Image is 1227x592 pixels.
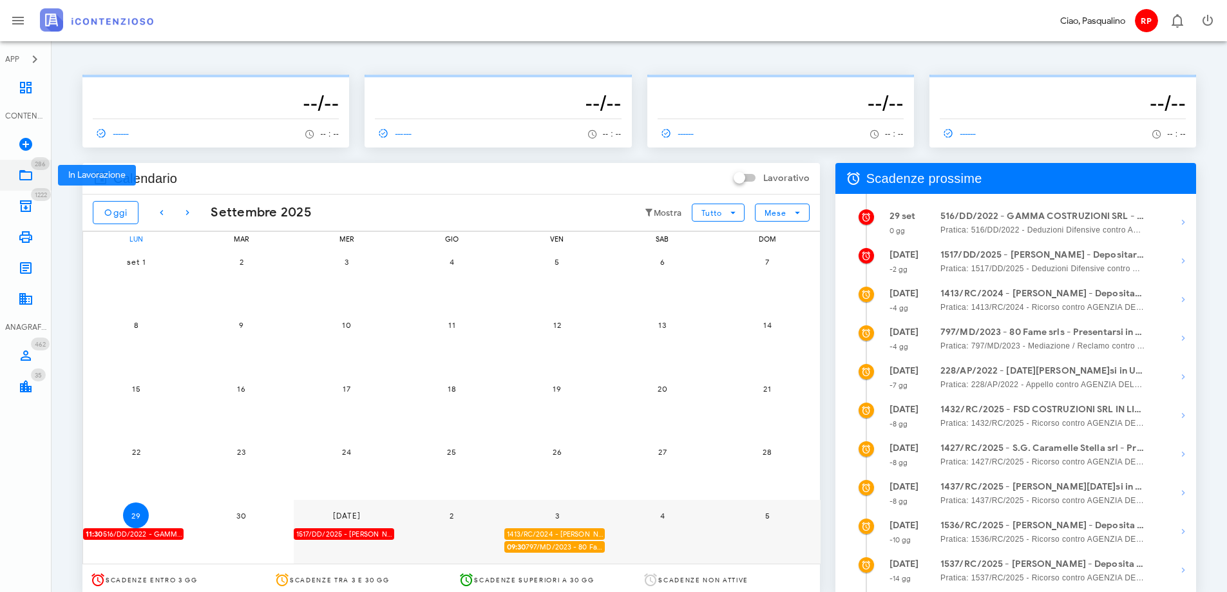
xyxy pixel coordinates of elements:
button: 10 [334,312,359,338]
span: Scadenze superiori a 30 gg [474,576,594,584]
strong: [DATE] [889,520,919,531]
button: 14 [754,312,780,338]
span: 14 [754,320,780,330]
button: 8 [123,312,149,338]
strong: [DATE] [889,481,919,492]
img: logo-text-2x.png [40,8,153,32]
h3: --/-- [375,90,621,116]
span: 516/DD/2022 - GAMMA COSTRUZIONI SRL - Presentarsi in Udienza [86,528,184,540]
div: CONTENZIOSO [5,110,46,122]
span: ------ [375,128,412,139]
span: 8 [123,320,149,330]
strong: 1536/RC/2025 - [PERSON_NAME] - Deposita la Costituzione in [GEOGRAPHIC_DATA] [940,519,1145,533]
h3: --/-- [658,90,904,116]
span: Scadenze non attive [658,576,748,584]
strong: [DATE] [889,249,919,260]
button: Mostra dettagli [1170,441,1196,467]
strong: 797/MD/2023 - 80 Fame srls - Presentarsi in Udienza [940,325,1145,339]
span: 3 [544,511,570,520]
small: -14 gg [889,574,911,583]
button: 19 [544,376,570,401]
span: 3 [334,257,359,267]
strong: 29 set [889,211,916,222]
span: ------ [93,128,130,139]
button: 4 [649,502,675,528]
span: -- : -- [1167,129,1186,138]
div: Settembre 2025 [200,203,312,222]
span: Distintivo [31,157,50,170]
span: Pratica: 1437/RC/2025 - Ricorso contro AGENZIA DELLE ENTRATE - RISCOSSIONE (Udienza) [940,494,1145,507]
span: -- : -- [885,129,904,138]
span: 9 [229,320,254,330]
span: 28 [754,447,780,457]
strong: 1432/RC/2025 - FSD COSTRUZIONI SRL IN LIQUIDAZIONE - Presentarsi in Udienza [940,403,1145,417]
span: 25 [439,447,464,457]
small: Mostra [654,208,682,218]
span: Calendario [113,168,177,189]
h3: --/-- [93,90,339,116]
button: 3 [334,249,359,274]
span: 2 [229,257,254,267]
span: Pratica: 1427/RC/2025 - Ricorso contro AGENZIA DELLE ENTRATE - RISCOSSIONE (Udienza) [940,455,1145,468]
button: 20 [649,376,675,401]
a: ------ [375,124,417,142]
button: 11 [439,312,464,338]
span: 5 [544,257,570,267]
button: 23 [229,439,254,465]
button: 5 [544,249,570,274]
span: Scadenze prossime [866,168,982,189]
small: -2 gg [889,265,908,274]
button: Mostra dettagli [1170,480,1196,506]
span: Scadenze tra 3 e 30 gg [290,576,390,584]
button: Mostra dettagli [1170,519,1196,544]
span: Pratica: 228/AP/2022 - Appello contro AGENZIA DELLE ENTRATE - RISCOSSIONE (Udienza) [940,378,1145,391]
div: ven [504,232,610,246]
span: -- : -- [320,129,339,138]
span: Pratica: 797/MD/2023 - Mediazione / Reclamo contro AGENZIA DELLE ENTRATE - RISCOSSIONE (Udienza) [940,339,1145,352]
span: 797/MD/2023 - 80 Fame srls - Presentarsi in Udienza [507,541,605,553]
small: -4 gg [889,303,909,312]
span: 23 [229,447,254,457]
button: Mese [755,204,809,222]
span: 24 [334,447,359,457]
strong: 1413/RC/2024 - [PERSON_NAME] - Depositare Documenti per Udienza [940,287,1145,301]
span: 16 [229,384,254,394]
button: Oggi [93,201,138,224]
button: 13 [649,312,675,338]
button: 2 [439,502,464,528]
span: 462 [35,340,46,349]
div: dom [714,232,820,246]
span: Distintivo [31,188,51,201]
strong: 1517/DD/2025 - [PERSON_NAME] - Depositare i documenti processuali [940,248,1145,262]
span: 20 [649,384,675,394]
p: -------------- [940,80,1186,90]
button: RP [1130,5,1161,36]
label: Lavorativo [763,172,810,185]
button: 30 [229,502,254,528]
span: 4 [649,511,675,520]
button: 16 [229,376,254,401]
span: Mese [764,208,786,218]
span: 21 [754,384,780,394]
button: 25 [439,439,464,465]
small: -8 gg [889,419,908,428]
div: 1413/RC/2024 - [PERSON_NAME] - Depositare Documenti per Udienza [504,528,605,540]
span: Pratica: 1413/RC/2024 - Ricorso contro AGENZIA DELLE ENTRATE - RISCOSSIONE (Udienza) [940,301,1145,314]
span: 15 [123,384,149,394]
p: -------------- [375,80,621,90]
span: 1222 [35,191,47,199]
strong: [DATE] [889,288,919,299]
span: Pratica: 516/DD/2022 - Deduzioni Difensive contro AGENZIA DELLE ENTRATE - RISCOSSIONE (Udienza) [940,224,1145,236]
button: Distintivo [1161,5,1192,36]
span: Scadenze entro 3 gg [106,576,198,584]
button: 4 [439,249,464,274]
span: set 1 [123,257,149,267]
span: Pratica: 1536/RC/2025 - Ricorso contro AGENZIA DELLE ENTRATE - RISCOSSIONE [940,533,1145,546]
button: set 1 [123,249,149,274]
span: Oggi [104,207,128,218]
strong: 1537/RC/2025 - [PERSON_NAME] - Deposita la Costituzione in [GEOGRAPHIC_DATA] [940,557,1145,571]
button: Mostra dettagli [1170,325,1196,351]
span: [DATE] [332,511,361,520]
span: 19 [544,384,570,394]
button: 29 [123,502,149,528]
